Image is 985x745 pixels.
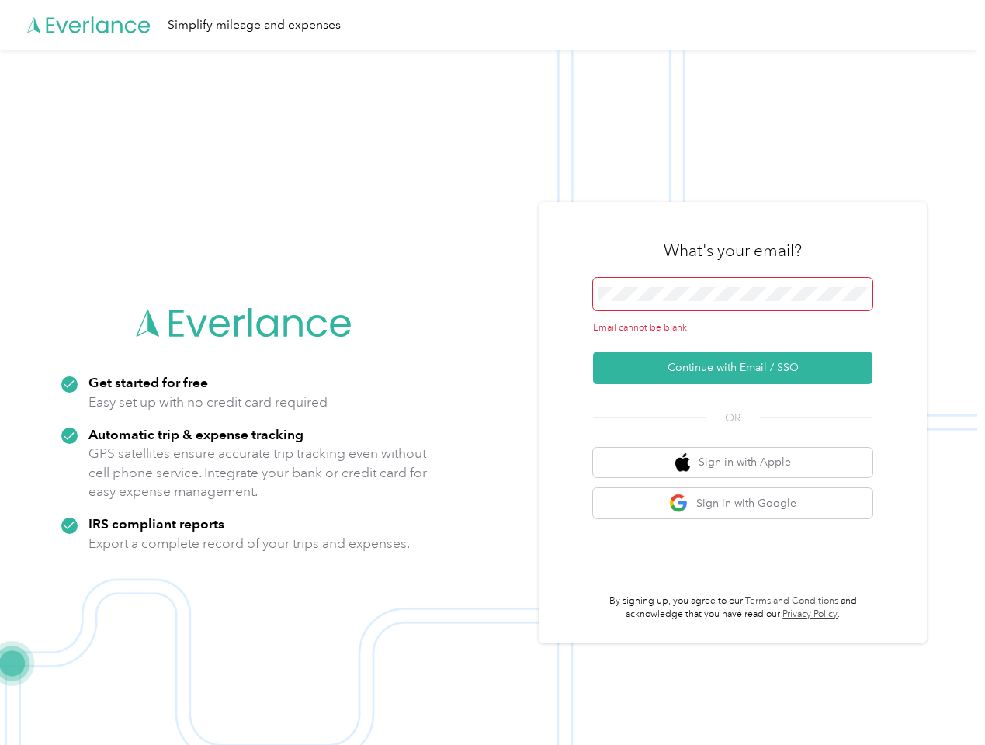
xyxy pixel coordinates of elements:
button: Continue with Email / SSO [593,352,872,384]
p: Easy set up with no credit card required [88,393,328,412]
a: Terms and Conditions [745,595,838,607]
span: OR [706,410,760,426]
div: Email cannot be blank [593,321,872,335]
div: Simplify mileage and expenses [168,16,341,35]
strong: Get started for free [88,374,208,390]
img: apple logo [675,453,691,473]
strong: IRS compliant reports [88,515,224,532]
img: google logo [669,494,688,513]
p: Export a complete record of your trips and expenses. [88,534,410,553]
button: google logoSign in with Google [593,488,872,518]
h3: What's your email? [664,240,802,262]
p: By signing up, you agree to our and acknowledge that you have read our . [593,594,872,622]
a: Privacy Policy [782,608,838,620]
strong: Automatic trip & expense tracking [88,426,303,442]
button: apple logoSign in with Apple [593,448,872,478]
p: GPS satellites ensure accurate trip tracking even without cell phone service. Integrate your bank... [88,444,428,501]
